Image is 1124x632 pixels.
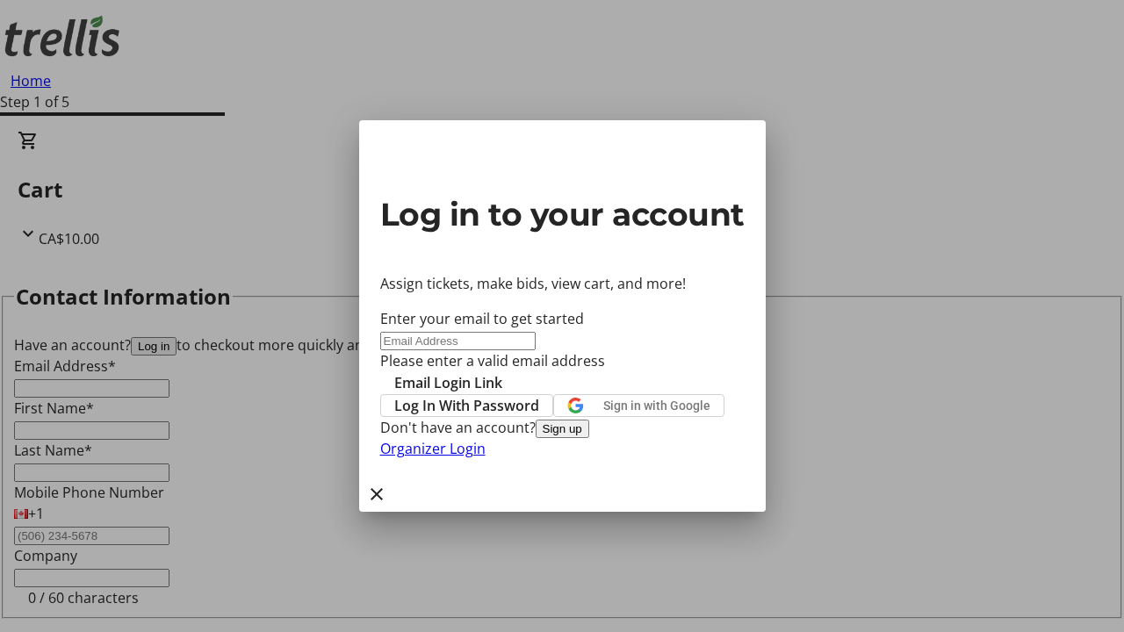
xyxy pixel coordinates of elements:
[380,372,516,393] button: Email Login Link
[553,394,724,417] button: Sign in with Google
[380,417,745,438] div: Don't have an account?
[394,372,502,393] span: Email Login Link
[380,394,553,417] button: Log In With Password
[380,273,745,294] p: Assign tickets, make bids, view cart, and more!
[536,420,589,438] button: Sign up
[380,439,486,458] a: Organizer Login
[603,399,710,413] span: Sign in with Google
[359,477,394,512] button: Close
[380,332,536,350] input: Email Address
[380,350,745,371] tr-error: Please enter a valid email address
[380,309,584,328] label: Enter your email to get started
[380,190,745,238] h2: Log in to your account
[394,395,539,416] span: Log In With Password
